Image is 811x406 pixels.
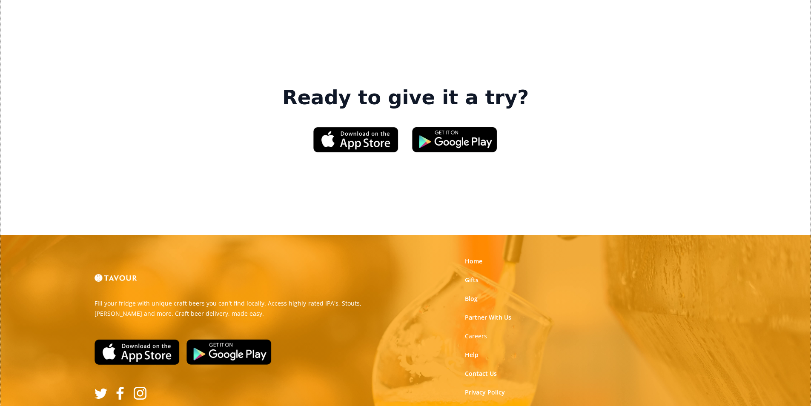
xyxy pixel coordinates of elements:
[465,276,479,284] a: Gifts
[95,298,399,319] p: Fill your fridge with unique craft beers you can't find locally. Access highly-rated IPA's, Stout...
[282,86,529,110] strong: Ready to give it a try?
[465,313,511,322] a: Partner With Us
[465,257,482,266] a: Home
[465,332,487,340] a: Careers
[465,294,478,303] a: Blog
[465,388,505,397] a: Privacy Policy
[465,351,479,359] a: Help
[465,369,497,378] a: Contact Us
